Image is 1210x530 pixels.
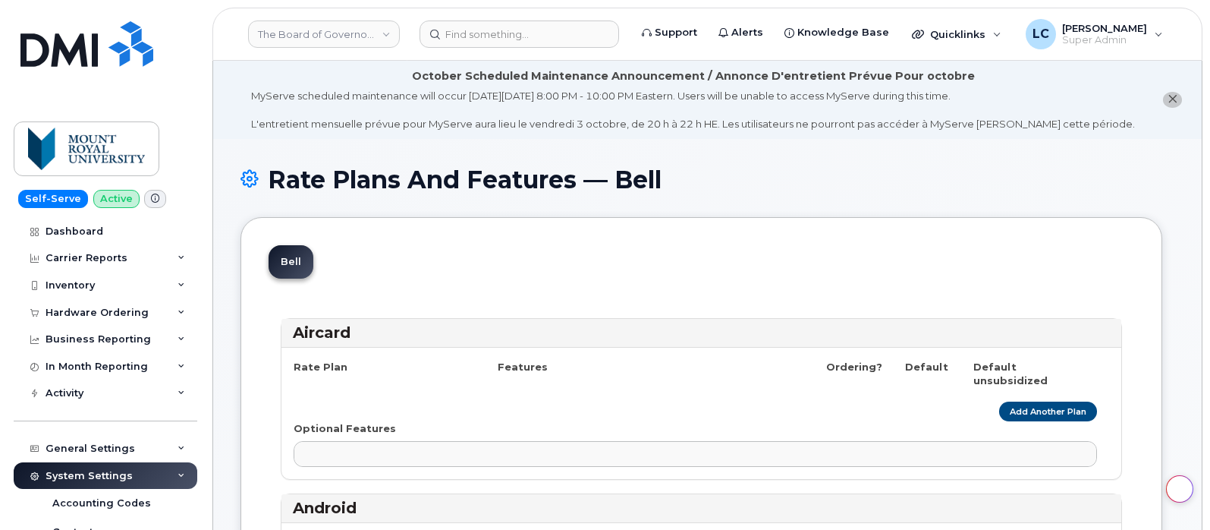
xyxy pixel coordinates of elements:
strong: Default [905,361,948,373]
div: October Scheduled Maintenance Announcement / Annonce D'entretient Prévue Pour octobre [412,68,975,84]
a: Add Another Plan [999,402,1097,421]
h1: Rate Plans And Features — Bell [240,166,1174,193]
a: Bell [269,245,313,279]
label: Optional Features [294,421,396,436]
div: MyServe scheduled maintenance will occur [DATE][DATE] 8:00 PM - 10:00 PM Eastern. Users will be u... [251,89,1135,131]
strong: Features [498,361,548,373]
h3: Android [293,498,1110,519]
strong: Default unsubsidized [973,361,1048,387]
strong: Ordering? [826,361,882,373]
h3: Aircard [293,323,1110,343]
strong: Rate Plan [294,361,347,373]
button: close notification [1163,92,1182,108]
